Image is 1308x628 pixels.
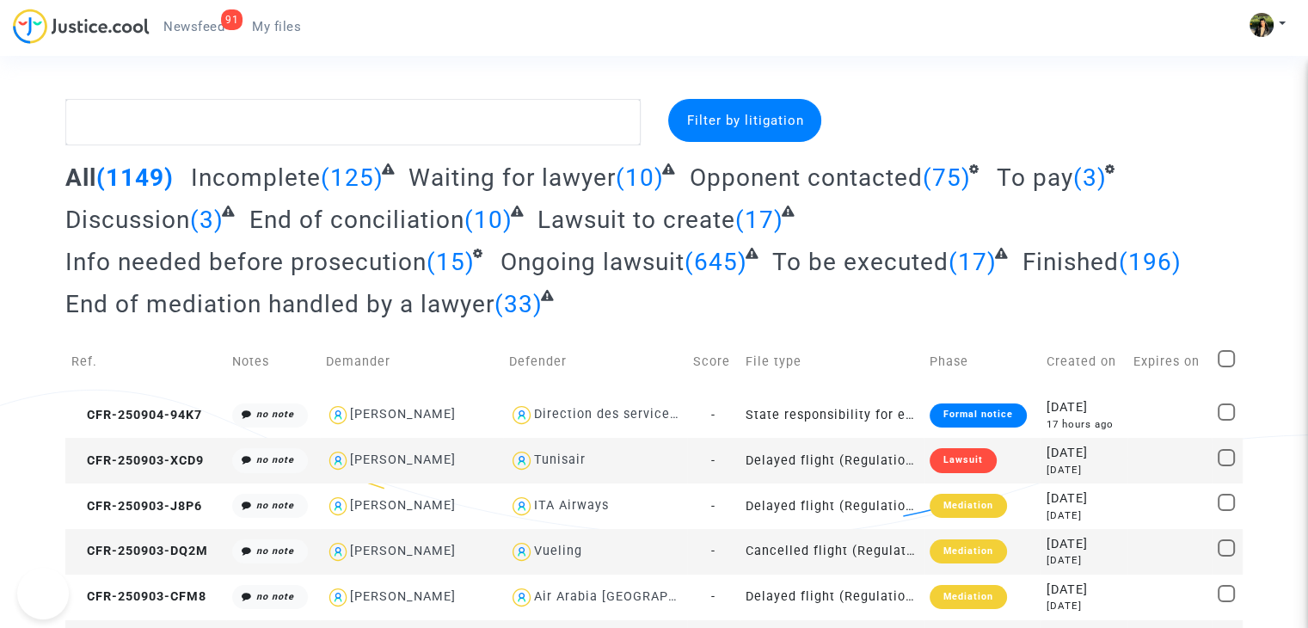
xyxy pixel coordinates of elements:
div: [PERSON_NAME] [350,544,456,558]
span: CFR-250903-CFM8 [71,589,206,604]
i: no note [256,545,294,557]
span: CFR-250903-DQ2M [71,544,208,558]
td: Ref. [65,331,226,392]
img: icon-user.svg [326,585,351,610]
td: File type [740,331,924,392]
div: Tunisair [534,453,586,467]
span: Discussion [65,206,190,234]
span: (15) [427,248,475,276]
td: Created on [1041,331,1128,392]
span: To pay [996,163,1072,192]
div: Direction des services judiciaires du Ministère de la Justice - Bureau FIP4 [534,407,1011,422]
img: icon-user.svg [509,585,534,610]
div: ITA Airways [534,498,609,513]
iframe: Help Scout Beacon - Open [17,568,69,619]
img: jc-logo.svg [13,9,150,44]
div: Vueling [534,544,582,558]
div: [DATE] [1047,463,1122,477]
span: (17) [949,248,997,276]
div: 91 [221,9,243,30]
span: - [711,453,715,468]
div: [DATE] [1047,489,1122,508]
img: icon-user.svg [509,403,534,428]
td: Defender [503,331,687,392]
td: Phase [924,331,1041,392]
img: icon-user.svg [509,539,534,564]
td: Demander [320,331,504,392]
td: Score [687,331,740,392]
div: [DATE] [1047,599,1122,613]
div: [DATE] [1047,398,1122,417]
span: (645) [685,248,747,276]
span: Waiting for lawyer [408,163,616,192]
i: no note [256,500,294,511]
span: - [711,499,715,514]
span: - [711,408,715,422]
div: [DATE] [1047,444,1122,463]
td: Notes [226,331,320,392]
td: Delayed flight (Regulation EC 261/2004) [740,438,924,483]
td: Expires on [1127,331,1211,392]
div: [DATE] [1047,508,1122,523]
span: Filter by litigation [686,113,803,128]
div: [DATE] [1047,553,1122,568]
i: no note [256,409,294,420]
span: Newsfeed [163,19,224,34]
div: Air Arabia [GEOGRAPHIC_DATA] [534,589,734,604]
img: icon-user.svg [326,539,351,564]
span: (17) [735,206,783,234]
td: Delayed flight (Regulation EC 261/2004) [740,483,924,529]
img: icon-user.svg [326,494,351,519]
span: To be executed [772,248,949,276]
span: (33) [494,290,543,318]
span: CFR-250904-94K7 [71,408,202,422]
img: icon-user.svg [326,448,351,473]
span: (3) [190,206,224,234]
span: End of mediation handled by a lawyer [65,290,494,318]
div: [PERSON_NAME] [350,453,456,467]
img: icon-user.svg [509,494,534,519]
span: Finished [1022,248,1119,276]
div: [DATE] [1047,535,1122,554]
span: Ongoing lawsuit [500,248,685,276]
span: End of conciliation [249,206,464,234]
img: icon-user.svg [326,403,351,428]
span: (1149) [96,163,174,192]
div: [PERSON_NAME] [350,589,456,604]
span: - [711,544,715,558]
td: Delayed flight (Regulation EC 261/2004) [740,575,924,620]
td: State responsibility for excessive delays in the administration of justice [740,392,924,438]
img: ACg8ocIHv2cjDDKoFJhKpOjfbZYKSpwDZ1OyqKQUd1LFOvruGOPdCw=s96-c [1250,13,1274,37]
div: Mediation [930,494,1007,518]
div: [DATE] [1047,581,1122,600]
a: 91Newsfeed [150,14,238,40]
i: no note [256,591,294,602]
span: Incomplete [191,163,321,192]
span: Info needed before prosecution [65,248,427,276]
span: All [65,163,96,192]
span: Lawsuit to create [537,206,735,234]
span: (3) [1072,163,1106,192]
div: Lawsuit [930,448,997,472]
div: [PERSON_NAME] [350,407,456,422]
span: CFR-250903-J8P6 [71,499,202,514]
i: no note [256,454,294,465]
a: My files [238,14,315,40]
div: Formal notice [930,403,1027,428]
span: (10) [616,163,664,192]
span: CFR-250903-XCD9 [71,453,204,468]
span: (196) [1119,248,1182,276]
img: icon-user.svg [509,448,534,473]
span: (75) [923,163,971,192]
td: Cancelled flight (Regulation EC 261/2004) [740,529,924,575]
div: Mediation [930,539,1007,563]
div: 17 hours ago [1047,417,1122,432]
span: (125) [321,163,384,192]
span: - [711,589,715,604]
div: Mediation [930,585,1007,609]
span: My files [252,19,301,34]
div: [PERSON_NAME] [350,498,456,513]
span: Opponent contacted [690,163,923,192]
span: (10) [464,206,513,234]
